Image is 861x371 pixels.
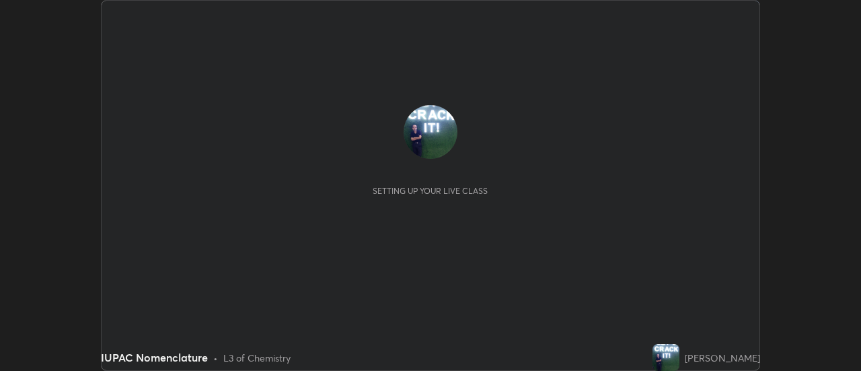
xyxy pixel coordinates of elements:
div: Setting up your live class [373,186,488,196]
img: 6f76c2d2639a4a348618b66a0b020041.jpg [404,105,457,159]
div: [PERSON_NAME] [685,351,760,365]
div: IUPAC Nomenclature [101,349,208,366]
div: L3 of Chemistry [223,351,291,365]
div: • [213,351,218,365]
img: 6f76c2d2639a4a348618b66a0b020041.jpg [652,344,679,371]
